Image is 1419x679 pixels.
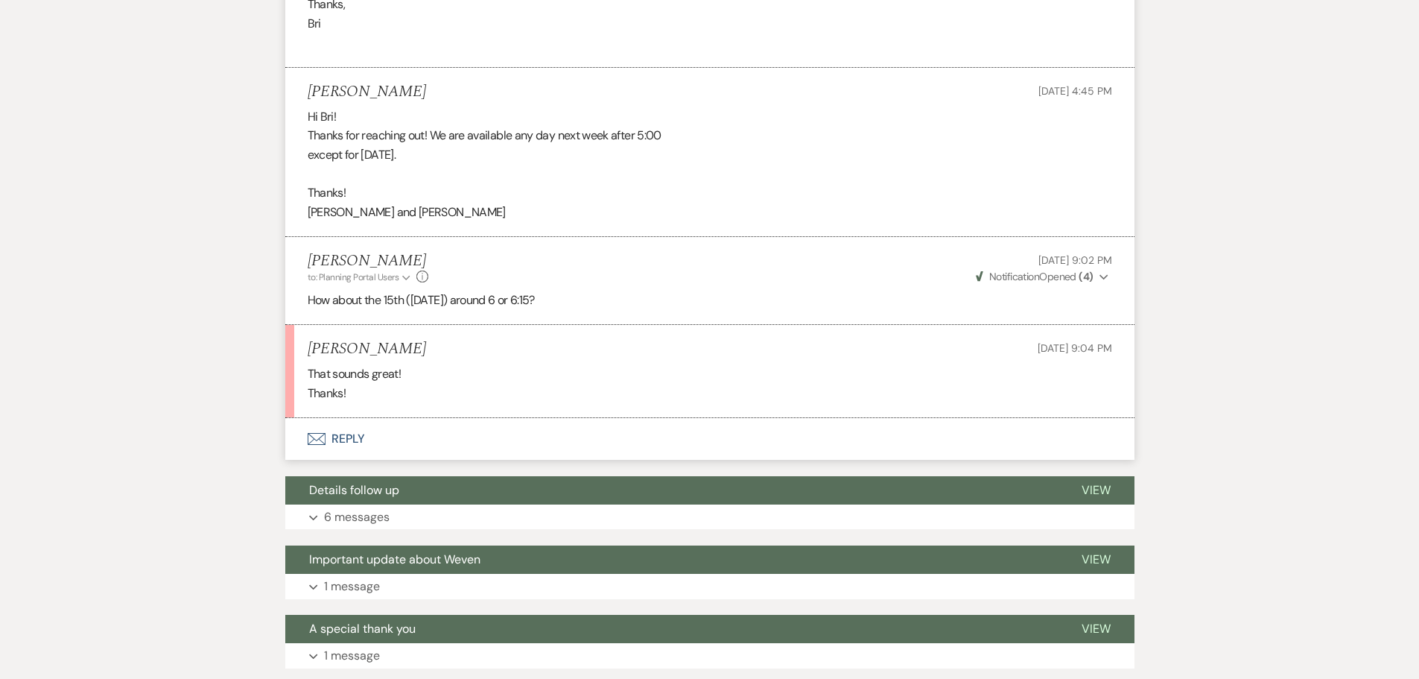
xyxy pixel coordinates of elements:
[1038,253,1111,267] span: [DATE] 9:02 PM
[974,269,1112,285] button: NotificationOpened (4)
[285,574,1134,599] button: 1 message
[324,577,380,596] p: 1 message
[1058,476,1134,505] button: View
[309,482,399,498] span: Details follow up
[308,107,1112,222] div: Hi Bri! Thanks for reaching out! We are available any day next week after 5:00 except for [DATE]....
[285,476,1058,505] button: Details follow up
[308,271,413,284] button: to: Planning Portal Users
[308,83,426,101] h5: [PERSON_NAME]
[308,271,399,283] span: to: Planning Portal Users
[1058,615,1134,643] button: View
[285,546,1058,574] button: Important update about Weven
[324,646,380,666] p: 1 message
[324,508,390,527] p: 6 messages
[1038,84,1111,98] span: [DATE] 4:45 PM
[309,621,416,637] span: A special thank you
[308,340,426,359] h5: [PERSON_NAME]
[989,270,1039,283] span: Notification
[1082,621,1111,637] span: View
[308,252,429,271] h5: [PERSON_NAME]
[285,643,1134,669] button: 1 message
[1082,482,1111,498] span: View
[285,615,1058,643] button: A special thank you
[308,16,321,31] span: Bri
[1038,341,1111,355] span: [DATE] 9:04 PM
[976,270,1093,283] span: Opened
[1082,552,1111,567] span: View
[1079,270,1093,283] strong: ( 4 )
[308,364,1112,402] div: That sounds great! Thanks!
[309,552,480,567] span: Important update about Weven
[1058,546,1134,574] button: View
[285,505,1134,530] button: 6 messages
[308,291,1112,310] p: How about the 15th ([DATE]) around 6 or 6:15?
[285,418,1134,460] button: Reply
